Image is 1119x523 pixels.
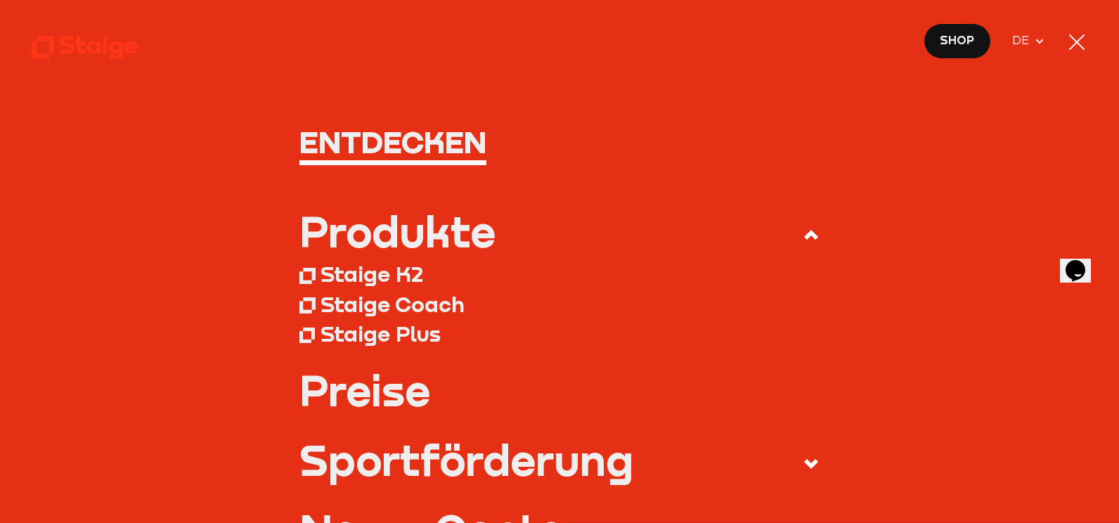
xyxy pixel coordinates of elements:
iframe: chat widget [1060,240,1105,283]
div: Produkte [299,211,496,253]
a: Staige Plus [299,318,820,348]
a: Staige K2 [299,259,820,289]
a: Shop [924,23,991,59]
span: Shop [940,31,974,49]
a: Preise [299,370,820,412]
span: DE [1012,31,1034,49]
div: Staige Coach [321,291,465,317]
a: Staige Coach [299,289,820,318]
div: Sportförderung [299,439,633,482]
div: Staige Plus [321,321,441,347]
div: Staige K2 [321,261,423,287]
